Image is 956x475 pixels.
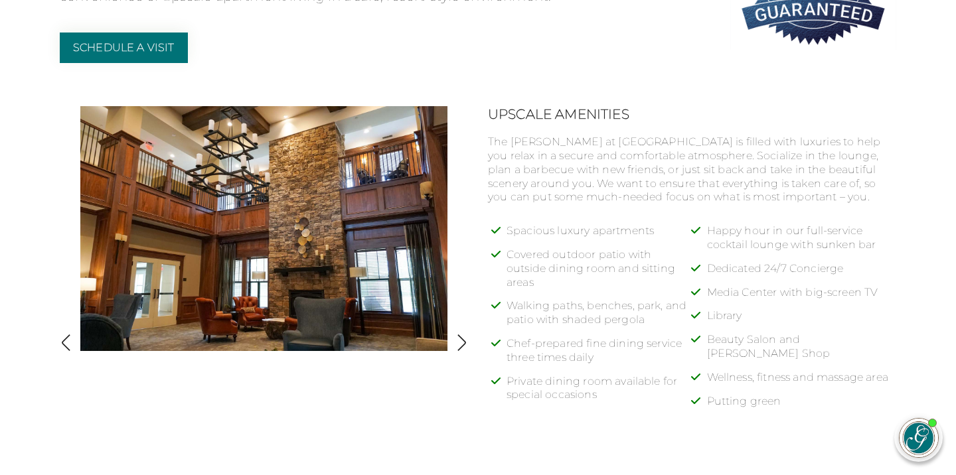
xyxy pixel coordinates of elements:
[60,33,188,63] a: Schedule a Visit
[488,106,896,122] h2: Upscale Amenities
[507,248,696,299] li: Covered outdoor patio with outside dining room and sitting areas
[57,334,75,354] button: Show previous
[57,334,75,352] img: Show previous
[453,334,471,352] img: Show next
[453,334,471,354] button: Show next
[507,375,696,413] li: Private dining room available for special occasions
[693,118,943,401] iframe: iframe
[507,299,696,337] li: Walking paths, benches, park, and patio with shaded pergola
[900,419,938,457] img: avatar
[507,337,696,375] li: Chef-prepared fine dining service three times daily
[488,135,896,204] p: The [PERSON_NAME] at [GEOGRAPHIC_DATA] is filled with luxuries to help you relax in a secure and ...
[507,224,696,248] li: Spacious luxury apartments
[707,395,897,419] li: Putting green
